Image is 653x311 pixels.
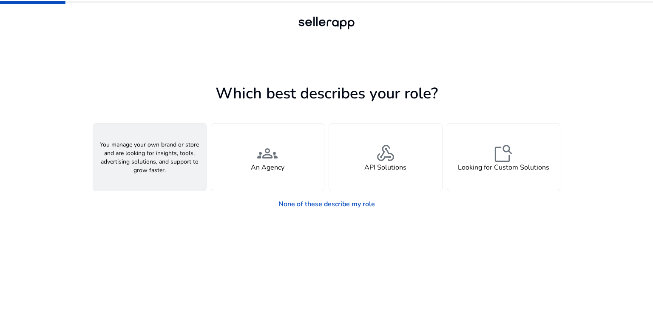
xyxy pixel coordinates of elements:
h1: Which best describes your role? [93,84,560,103]
button: groupsAn Agency [211,123,325,191]
span: webhook [375,143,396,164]
h4: Looking for Custom Solutions [458,164,549,172]
h4: An Agency [251,164,284,172]
a: None of these describe my role [272,196,382,213]
button: feature_searchLooking for Custom Solutions [447,123,561,191]
button: webhookAPI Solutions [329,123,443,191]
button: You manage your own brand or store and are looking for insights, tools, advertising solutions, an... [93,123,207,191]
span: groups [257,143,278,164]
span: feature_search [493,143,514,164]
h4: API Solutions [364,164,406,172]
